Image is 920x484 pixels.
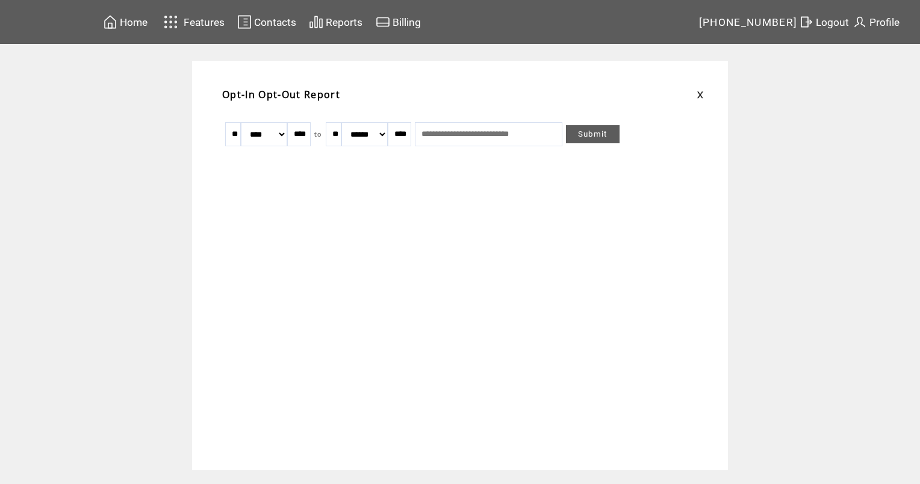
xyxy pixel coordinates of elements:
[869,16,900,28] span: Profile
[326,16,362,28] span: Reports
[103,14,117,29] img: home.svg
[853,14,867,29] img: profile.svg
[120,16,148,28] span: Home
[307,13,364,31] a: Reports
[235,13,298,31] a: Contacts
[158,10,226,34] a: Features
[101,13,149,31] a: Home
[254,16,296,28] span: Contacts
[799,14,813,29] img: exit.svg
[184,16,225,28] span: Features
[393,16,421,28] span: Billing
[222,88,340,101] span: Opt-In Opt-Out Report
[309,14,323,29] img: chart.svg
[699,16,798,28] span: [PHONE_NUMBER]
[374,13,423,31] a: Billing
[566,125,620,143] a: Submit
[797,13,851,31] a: Logout
[376,14,390,29] img: creidtcard.svg
[314,130,322,138] span: to
[816,16,849,28] span: Logout
[237,14,252,29] img: contacts.svg
[851,13,901,31] a: Profile
[160,12,181,32] img: features.svg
